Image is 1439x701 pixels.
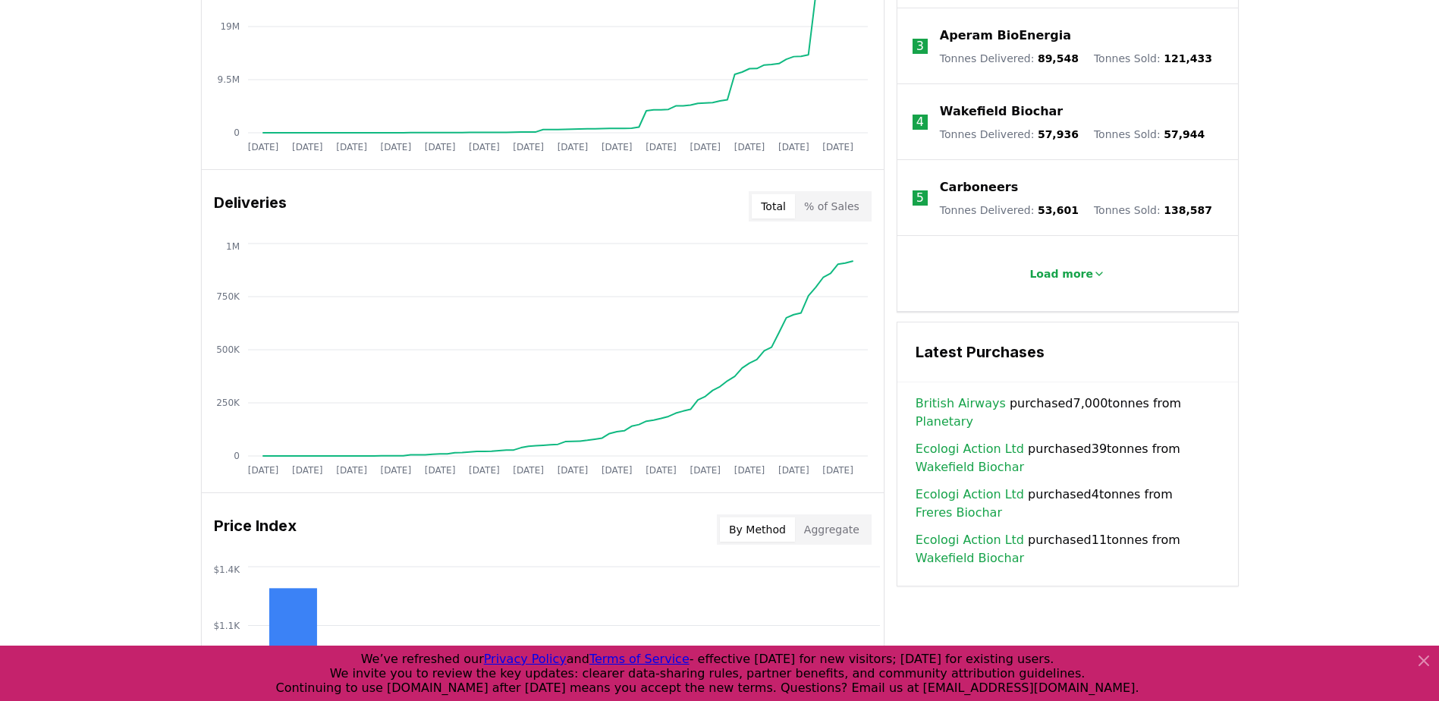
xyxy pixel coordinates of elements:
[1164,128,1205,140] span: 57,944
[213,621,240,631] tspan: $1.1K
[940,178,1018,196] a: Carboneers
[822,465,853,476] tspan: [DATE]
[916,189,924,207] p: 5
[1164,52,1212,64] span: 121,433
[734,465,765,476] tspan: [DATE]
[469,465,500,476] tspan: [DATE]
[916,531,1024,549] a: Ecologi Action Ltd
[226,241,240,252] tspan: 1M
[234,127,240,138] tspan: 0
[916,486,1024,504] a: Ecologi Action Ltd
[380,142,411,152] tspan: [DATE]
[916,531,1220,567] span: purchased 11 tonnes from
[220,21,240,32] tspan: 19M
[940,102,1063,121] a: Wakefield Biochar
[216,291,240,302] tspan: 750K
[1094,203,1212,218] p: Tonnes Sold :
[214,191,287,222] h3: Deliveries
[916,504,1002,522] a: Freres Biochar
[1094,127,1205,142] p: Tonnes Sold :
[916,395,1006,413] a: British Airways
[720,517,795,542] button: By Method
[778,465,809,476] tspan: [DATE]
[216,398,240,408] tspan: 250K
[424,142,455,152] tspan: [DATE]
[1029,266,1093,281] p: Load more
[795,194,869,218] button: % of Sales
[247,142,278,152] tspan: [DATE]
[557,142,588,152] tspan: [DATE]
[916,341,1220,363] h3: Latest Purchases
[916,486,1220,522] span: purchased 4 tonnes from
[690,465,721,476] tspan: [DATE]
[217,74,239,85] tspan: 9.5M
[601,465,632,476] tspan: [DATE]
[1094,51,1212,66] p: Tonnes Sold :
[213,564,240,575] tspan: $1.4K
[734,142,765,152] tspan: [DATE]
[916,458,1024,476] a: Wakefield Biochar
[513,465,544,476] tspan: [DATE]
[690,142,721,152] tspan: [DATE]
[916,113,924,131] p: 4
[336,142,367,152] tspan: [DATE]
[646,142,677,152] tspan: [DATE]
[291,465,322,476] tspan: [DATE]
[916,37,924,55] p: 3
[752,194,795,218] button: Total
[1038,52,1079,64] span: 89,548
[822,142,853,152] tspan: [DATE]
[940,51,1079,66] p: Tonnes Delivered :
[216,344,240,355] tspan: 500K
[916,413,973,431] a: Planetary
[1038,204,1079,216] span: 53,601
[214,514,297,545] h3: Price Index
[424,465,455,476] tspan: [DATE]
[916,549,1024,567] a: Wakefield Biochar
[1164,204,1212,216] span: 138,587
[916,440,1220,476] span: purchased 39 tonnes from
[778,142,809,152] tspan: [DATE]
[234,451,240,461] tspan: 0
[795,517,869,542] button: Aggregate
[646,465,677,476] tspan: [DATE]
[469,142,500,152] tspan: [DATE]
[557,465,588,476] tspan: [DATE]
[916,440,1024,458] a: Ecologi Action Ltd
[1038,128,1079,140] span: 57,936
[336,465,367,476] tspan: [DATE]
[601,142,632,152] tspan: [DATE]
[940,203,1079,218] p: Tonnes Delivered :
[291,142,322,152] tspan: [DATE]
[247,465,278,476] tspan: [DATE]
[940,27,1071,45] a: Aperam BioEnergia
[513,142,544,152] tspan: [DATE]
[1017,259,1117,289] button: Load more
[940,127,1079,142] p: Tonnes Delivered :
[916,395,1220,431] span: purchased 7,000 tonnes from
[380,465,411,476] tspan: [DATE]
